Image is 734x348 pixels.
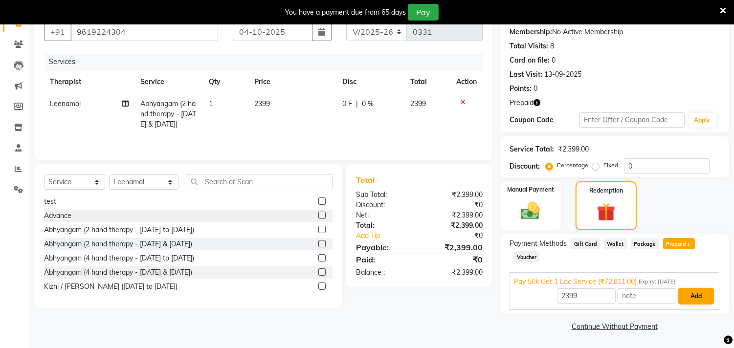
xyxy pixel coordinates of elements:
[507,185,554,194] label: Manual Payment
[678,288,714,304] button: Add
[420,210,490,220] div: ₹2,399.00
[431,231,490,241] div: ₹0
[44,71,134,93] th: Therapist
[349,190,420,200] div: Sub Total:
[349,241,420,253] div: Payable:
[140,99,196,129] span: Abhyangam (2 hand therapy - [DATE] & [DATE])
[603,161,618,170] label: Fixed
[502,322,727,332] a: Continue Without Payment
[579,112,684,128] input: Enter Offer / Coupon Code
[510,98,534,108] span: Prepaid
[349,220,420,231] div: Total:
[44,282,178,292] div: Kizhi / [PERSON_NAME] ([DATE] to [DATE])
[420,254,490,265] div: ₹0
[544,69,581,80] div: 13-09-2025
[550,41,554,51] div: 8
[604,238,627,249] span: Wallet
[686,242,691,248] span: 1
[420,200,490,210] div: ₹0
[557,161,588,170] label: Percentage
[663,238,695,249] span: Prepaid
[50,99,81,108] span: Leenamol
[420,190,490,200] div: ₹2,399.00
[420,220,490,231] div: ₹2,399.00
[362,99,374,109] span: 0 %
[631,238,659,249] span: Package
[558,144,589,154] div: ₹2,399.00
[44,239,192,249] div: Abhyangam (2 hand therapy - [DATE] & [DATE])
[356,175,378,185] span: Total
[510,41,548,51] div: Total Visits:
[44,225,194,235] div: Abhyangam (2 hand therapy - [DATE] to [DATE])
[552,55,556,65] div: 0
[408,4,439,21] button: Pay
[510,144,554,154] div: Service Total:
[254,99,270,108] span: 2399
[44,267,192,278] div: Abhyangam (4 hand therapy - [DATE] & [DATE])
[410,99,426,108] span: 2399
[349,210,420,220] div: Net:
[44,196,56,207] div: test
[571,238,600,249] span: Gift Card
[515,200,546,222] img: _cash.svg
[203,71,248,93] th: Qty
[44,22,71,41] button: +91
[134,71,203,93] th: Service
[591,201,621,223] img: _gift.svg
[349,231,431,241] a: Add Tip
[349,267,420,278] div: Balance :
[44,253,194,263] div: Abhyangam (4 hand therapy - [DATE] to [DATE])
[248,71,337,93] th: Price
[510,115,579,125] div: Coupon Code
[209,99,213,108] span: 1
[510,55,550,65] div: Card on file:
[510,161,540,172] div: Discount:
[557,288,616,304] input: Amount
[689,113,716,128] button: Apply
[70,22,218,41] input: Search by Name/Mobile/Email/Code
[510,69,542,80] div: Last Visit:
[44,211,71,221] div: Advance
[404,71,450,93] th: Total
[349,254,420,265] div: Paid:
[356,99,358,109] span: |
[420,241,490,253] div: ₹2,399.00
[349,200,420,210] div: Discount:
[186,174,333,189] input: Search or Scan
[513,251,539,262] span: Voucher
[342,99,352,109] span: 0 F
[589,186,623,195] label: Redemption
[618,288,676,304] input: note
[420,267,490,278] div: ₹2,399.00
[639,278,676,286] span: Expiry: [DATE]
[510,27,719,37] div: No Active Membership
[510,84,532,94] div: Points:
[514,277,637,287] span: Pay 50k Get 1 Lac Service (₹72,811.00)
[510,27,552,37] div: Membership:
[336,71,404,93] th: Disc
[285,7,406,18] div: You have a payment due from 65 days
[534,84,537,94] div: 0
[450,71,483,93] th: Action
[510,239,567,249] span: Payment Methods
[45,53,490,71] div: Services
